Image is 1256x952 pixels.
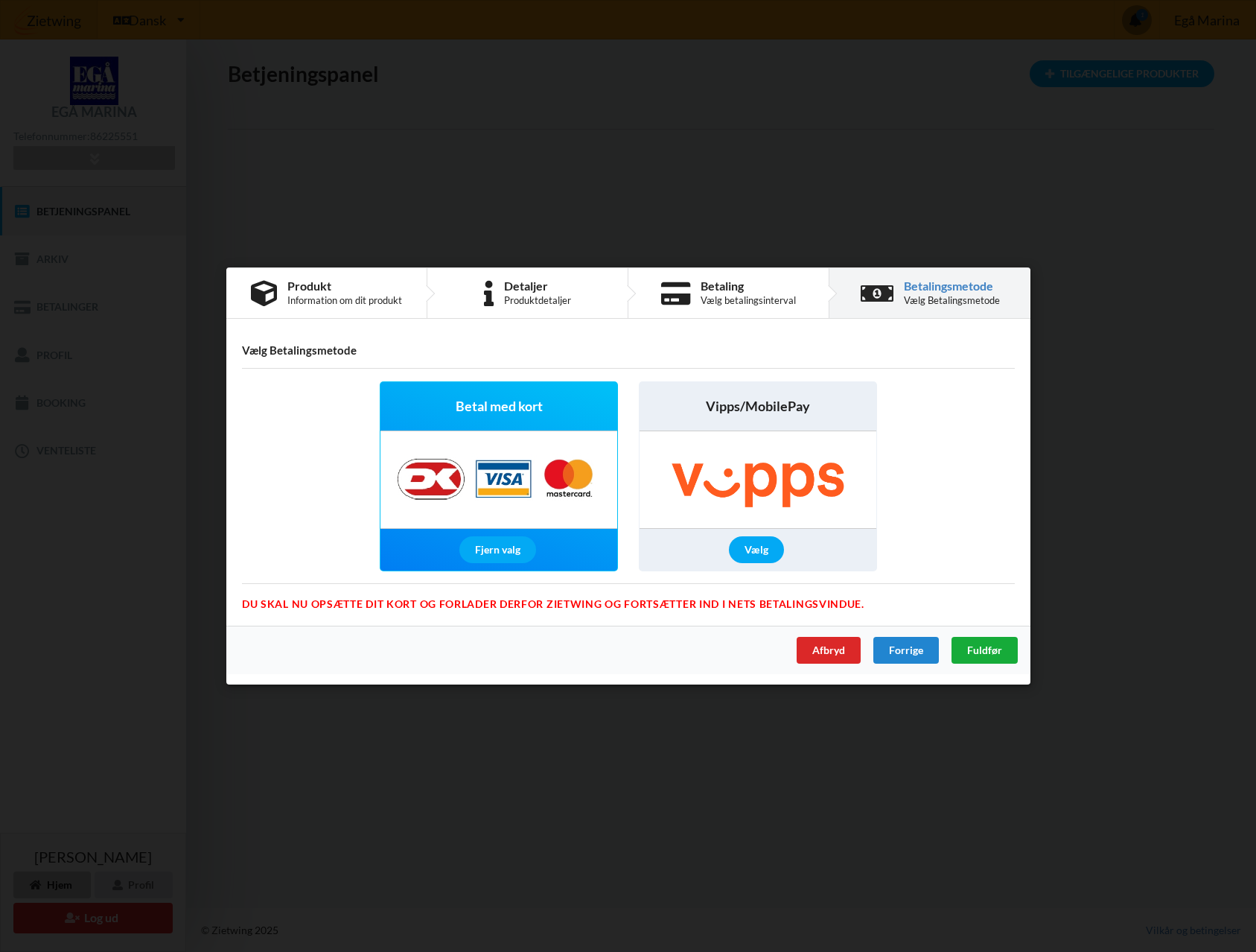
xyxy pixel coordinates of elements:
span: Betal med kort [455,397,542,416]
div: Detaljer [504,280,571,292]
div: Betalingsmetode [903,280,999,292]
span: Vipps/MobilePay [705,397,809,416]
img: Nets [382,431,616,528]
img: Vipps/MobilePay [640,431,876,528]
div: Vælg [729,536,784,563]
div: Forrige [873,637,938,664]
div: Vælg betalingsinterval [701,294,796,306]
div: Produktdetaljer [504,294,571,306]
div: Vælg Betalingsmetode [903,294,999,306]
span: Fuldfør [966,644,1001,656]
div: Produkt [287,280,402,292]
div: Du skal nu opsætte dit kort og forlader derfor Zietwing og fortsætter ind i Nets betalingsvindue. [242,583,1015,600]
div: Fjern valg [459,536,535,563]
div: Afbryd [796,637,860,664]
h4: Vælg Betalingsmetode [242,343,1015,358]
div: Information om dit produkt [287,294,402,306]
div: Betaling [701,280,796,292]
